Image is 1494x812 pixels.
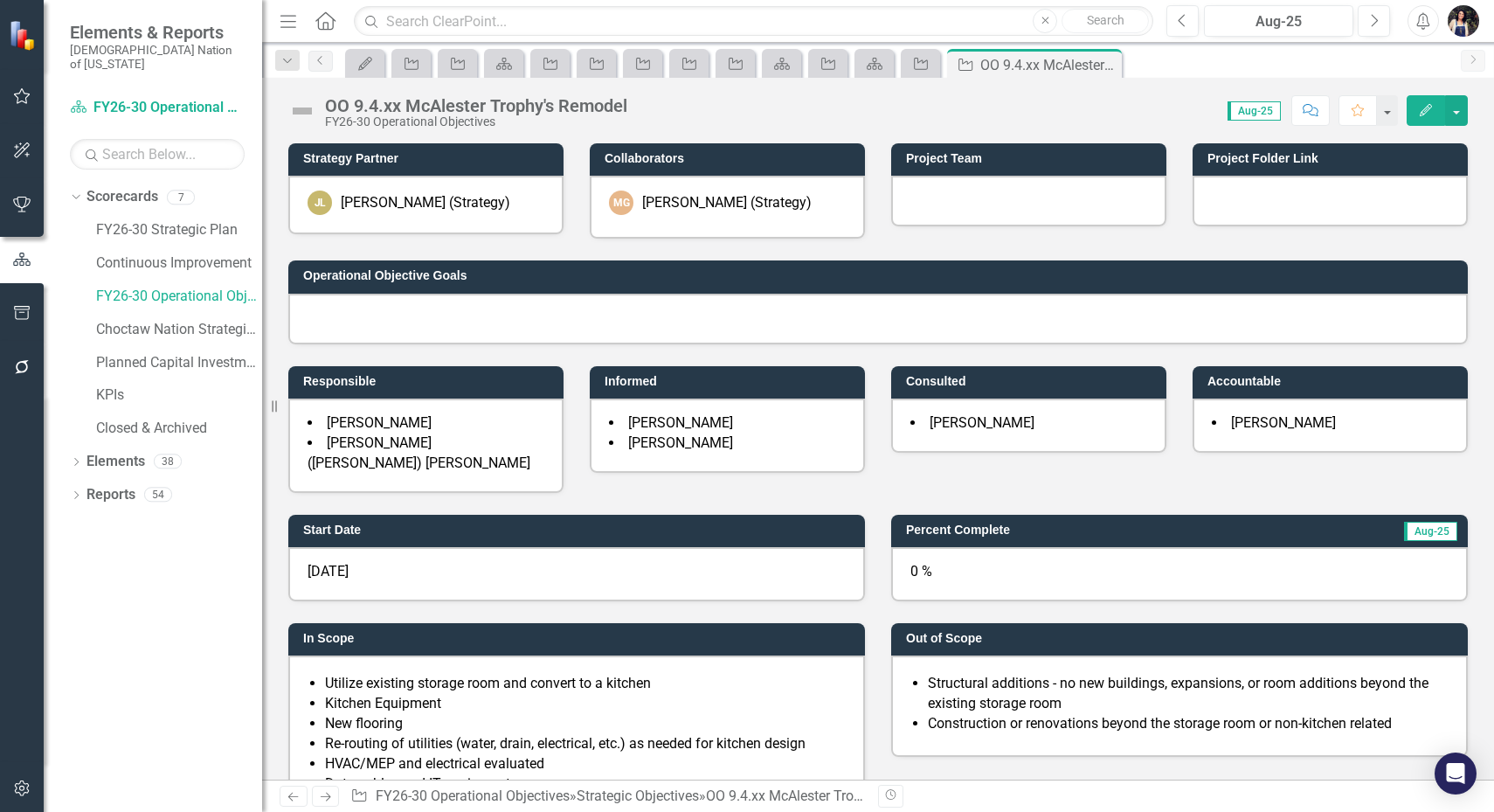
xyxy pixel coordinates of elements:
[70,139,245,170] input: Search Below...
[1207,375,1459,388] h3: Accountable
[70,98,245,118] a: FY26-30 Operational Objectives
[1435,753,1477,795] div: Open Intercom Messenger
[906,375,1158,388] h3: Consulted
[577,788,699,804] a: Strategic Objectives
[1448,5,1479,37] img: Layla Freeman
[376,788,570,804] a: FY26-30 Operational Objectives
[325,734,846,754] li: Re-routing of utilities (water, drain, electrical, etc.) as needed for kitchen design
[308,191,332,215] div: JL
[288,97,316,125] img: Not Defined
[906,632,1459,645] h3: Out of Scope
[96,287,262,307] a: FY26-30 Operational Objectives
[303,632,856,645] h3: In Scope
[308,563,349,580] span: [DATE]
[86,485,135,505] a: Reports
[96,320,262,340] a: Choctaw Nation Strategic Plan
[706,788,943,804] div: OO 9.4.xx McAlester Trophy's Remodel
[86,452,145,472] a: Elements
[1210,11,1347,32] div: Aug-25
[1228,101,1281,121] span: Aug-25
[1087,13,1124,27] span: Search
[628,414,733,431] span: [PERSON_NAME]
[154,455,182,469] div: 38
[325,754,846,774] li: HVAC/MEP and electrical evaluated
[325,96,627,115] div: OO 9.4.xx McAlester Trophy's Remodel
[303,152,555,165] h3: Strategy Partner
[628,434,733,451] span: [PERSON_NAME]
[605,375,856,388] h3: Informed
[906,524,1268,537] h3: Percent Complete
[327,414,432,431] span: [PERSON_NAME]
[96,220,262,240] a: FY26-30 Strategic Plan
[86,187,158,207] a: Scorecards
[325,714,846,734] li: New flooring
[325,674,846,694] li: Utilize existing storage room and convert to a kitchen
[928,714,1449,734] li: Construction or renovations beyond the storage room or non-kitchen related
[325,115,627,128] div: FY26-30 Operational Objectives
[144,488,172,503] div: 54
[609,191,633,215] div: MG
[303,524,856,537] h3: Start Date
[303,375,555,388] h3: Responsible
[9,19,39,50] img: ClearPoint Strategy
[350,787,865,807] div: » »
[303,269,1459,282] h3: Operational Objective Goals
[325,774,846,795] li: Data cables and IT equipment
[325,694,846,714] li: Kitchen Equipment
[341,193,510,213] div: [PERSON_NAME] (Strategy)
[1062,9,1149,33] button: Search
[1204,5,1353,37] button: Aug-25
[605,152,856,165] h3: Collaborators
[96,353,262,373] a: Planned Capital Investments
[70,22,245,43] span: Elements & Reports
[167,190,195,205] div: 7
[1404,522,1457,541] span: Aug-25
[96,253,262,274] a: Continuous Improvement
[354,6,1153,37] input: Search ClearPoint...
[96,419,262,439] a: Closed & Archived
[642,193,812,213] div: [PERSON_NAME] (Strategy)
[1207,152,1459,165] h3: Project Folder Link
[891,547,1468,601] div: 0 %
[906,152,1158,165] h3: Project Team
[980,54,1117,76] div: OO 9.4.xx McAlester Trophy's Remodel
[1231,414,1336,431] span: [PERSON_NAME]
[70,43,245,72] small: [DEMOGRAPHIC_DATA] Nation of [US_STATE]
[928,674,1449,714] li: Structural additions - no new buildings, expansions, or room additions beyond the existing storag...
[308,434,530,471] span: [PERSON_NAME] ([PERSON_NAME]) [PERSON_NAME]
[96,385,262,406] a: KPIs
[930,414,1034,431] span: [PERSON_NAME]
